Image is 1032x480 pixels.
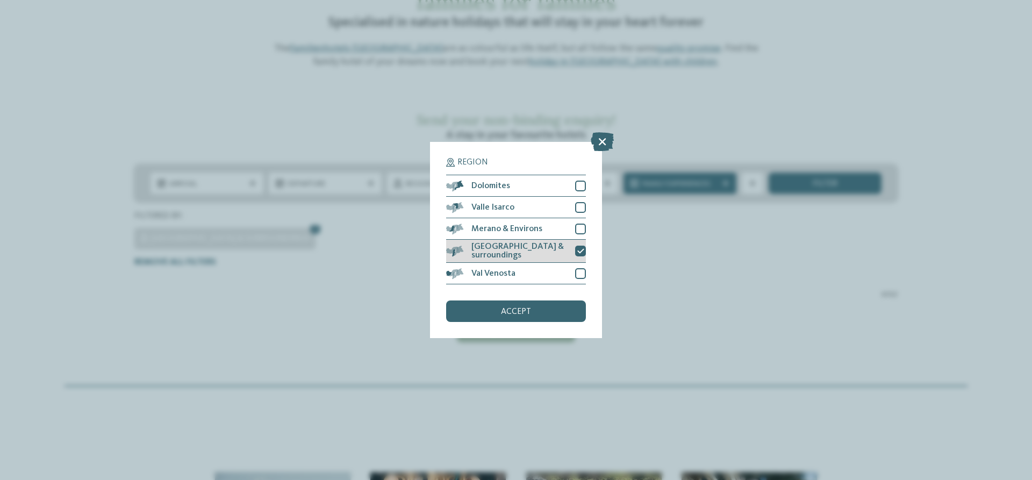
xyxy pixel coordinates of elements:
span: Valle Isarco [471,203,514,212]
span: Region [457,158,488,167]
span: Val Venosta [471,269,515,278]
span: Merano & Environs [471,225,542,233]
span: Dolomites [471,182,510,190]
span: accept [501,307,531,316]
span: [GEOGRAPHIC_DATA] & surroundings [471,242,567,260]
